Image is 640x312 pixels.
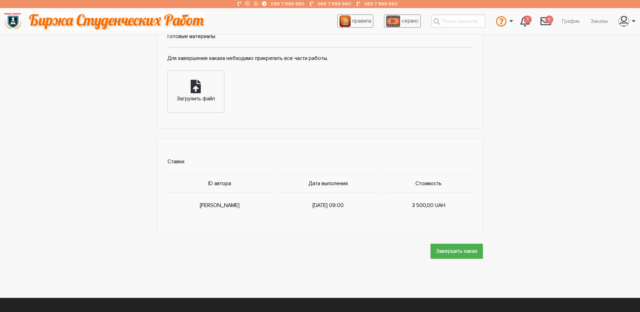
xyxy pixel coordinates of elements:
[524,15,532,24] span: 1
[167,174,274,193] th: ID автора
[28,12,205,30] img: motto-2ce64da2796df845c65ce8f9480b9c9d679903764b3ca6da4b6de107518df0fe.gif
[383,174,473,193] th: Стоимость
[557,15,585,28] a: График
[274,174,383,193] th: Дата выполения
[402,18,419,24] span: сервис
[383,193,473,218] td: 3 500,00 UAH
[167,54,473,63] p: Для завершения заказа небходимо прикрепить все части работы.
[339,15,351,27] img: agreement_icon-feca34a61ba7f3d1581b08bc946b2ec1ccb426f67415f344566775c155b7f62c.png
[167,33,215,40] strong: Готовые материалы
[386,15,400,27] img: play_icon-49f7f135c9dc9a03216cfdbccbe1e3994649169d890fb554cedf0eac35a01ba8.png
[4,12,22,30] img: logo-135dea9cf721667cc4ddb0c1795e3ba8b7f362e3d0c04e2cc90b931989920324.png
[430,244,483,259] input: Завершить заказ
[167,193,274,218] td: [PERSON_NAME]
[545,15,553,24] span: 0
[352,18,371,24] span: правила
[271,1,304,7] a: 096 7 999 660
[364,1,398,7] a: 063 7 999 660
[515,12,535,30] a: 1
[585,15,613,28] a: Заказы
[431,14,485,28] input: Поиск заказов
[535,12,557,30] a: 0
[177,95,215,103] div: Загрузить файл
[317,1,351,7] a: 066 7 999 660
[167,149,473,174] td: Ставки
[337,14,373,28] a: правила
[384,14,421,28] a: сервис
[274,193,383,218] td: [DATE] 09:00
